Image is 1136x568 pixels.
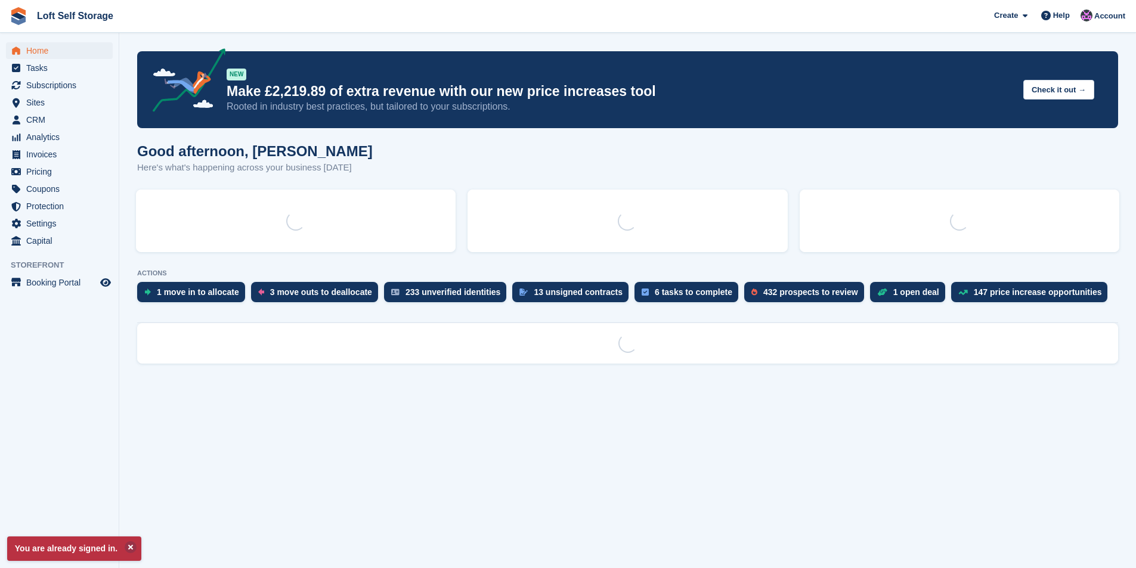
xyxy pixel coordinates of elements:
div: 432 prospects to review [763,287,858,297]
a: 1 open deal [870,282,951,308]
h1: Good afternoon, [PERSON_NAME] [137,143,373,159]
a: menu [6,111,113,128]
a: 1 move in to allocate [137,282,251,308]
a: menu [6,181,113,197]
img: price-adjustments-announcement-icon-8257ccfd72463d97f412b2fc003d46551f7dbcb40ab6d574587a9cd5c0d94... [143,48,226,116]
a: menu [6,198,113,215]
img: deal-1b604bf984904fb50ccaf53a9ad4b4a5d6e5aea283cecdc64d6e3604feb123c2.svg [877,288,887,296]
span: Protection [26,198,98,215]
p: You are already signed in. [7,536,141,561]
a: 6 tasks to complete [634,282,744,308]
a: menu [6,146,113,163]
a: 147 price increase opportunities [951,282,1114,308]
a: 432 prospects to review [744,282,870,308]
span: Tasks [26,60,98,76]
div: 6 tasks to complete [655,287,732,297]
span: Pricing [26,163,98,180]
img: Amy Wright [1081,10,1092,21]
img: move_ins_to_allocate_icon-fdf77a2bb77ea45bf5b3d319d69a93e2d87916cf1d5bf7949dd705db3b84f3ca.svg [144,288,151,296]
p: ACTIONS [137,269,1118,277]
img: prospect-51fa495bee0391a8d652442698ab0144808aea92771e9ea1ae160a38d050c398.svg [751,288,757,296]
img: price_increase_opportunities-93ffe204e8149a01c8c9dc8f82e8f89637d9d84a8eef4429ea346261dce0b2c0.svg [958,290,968,295]
div: 1 move in to allocate [157,287,239,297]
span: Storefront [11,259,119,271]
a: menu [6,94,113,111]
a: menu [6,42,113,59]
span: Analytics [26,129,98,145]
a: 13 unsigned contracts [512,282,634,308]
a: menu [6,129,113,145]
p: Rooted in industry best practices, but tailored to your subscriptions. [227,100,1014,113]
span: Sites [26,94,98,111]
span: Create [994,10,1018,21]
div: 1 open deal [893,287,939,297]
img: contract_signature_icon-13c848040528278c33f63329250d36e43548de30e8caae1d1a13099fd9432cc5.svg [519,288,528,296]
div: 233 unverified identities [406,287,501,297]
span: Help [1053,10,1070,21]
a: menu [6,274,113,291]
img: move_outs_to_deallocate_icon-f764333ba52eb49d3ac5e1228854f67142a1ed5810a6f6cc68b1a99e826820c5.svg [258,288,264,296]
span: Capital [26,232,98,249]
div: 147 price increase opportunities [974,287,1102,297]
a: menu [6,60,113,76]
span: Account [1094,10,1125,22]
a: menu [6,77,113,94]
a: menu [6,215,113,232]
img: verify_identity-adf6edd0f0f0b5bbfe63781bf79b02c33cf7c696d77639b501bdc392416b5a36.svg [391,288,400,296]
p: Make £2,219.89 of extra revenue with our new price increases tool [227,83,1014,100]
img: stora-icon-8386f47178a22dfd0bd8f6a31ec36ba5ce8667c1dd55bd0f319d3a0aa187defe.svg [10,7,27,25]
span: Invoices [26,146,98,163]
div: 3 move outs to deallocate [270,287,372,297]
span: Booking Portal [26,274,98,291]
a: 3 move outs to deallocate [251,282,384,308]
span: Coupons [26,181,98,197]
a: menu [6,163,113,180]
p: Here's what's happening across your business [DATE] [137,161,373,175]
img: task-75834270c22a3079a89374b754ae025e5fb1db73e45f91037f5363f120a921f8.svg [642,288,649,296]
div: NEW [227,69,246,80]
a: Loft Self Storage [32,6,118,26]
span: CRM [26,111,98,128]
button: Check it out → [1023,80,1094,100]
span: Home [26,42,98,59]
div: 13 unsigned contracts [534,287,623,297]
span: Settings [26,215,98,232]
a: Preview store [98,275,113,290]
span: Subscriptions [26,77,98,94]
a: menu [6,232,113,249]
a: 233 unverified identities [384,282,513,308]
